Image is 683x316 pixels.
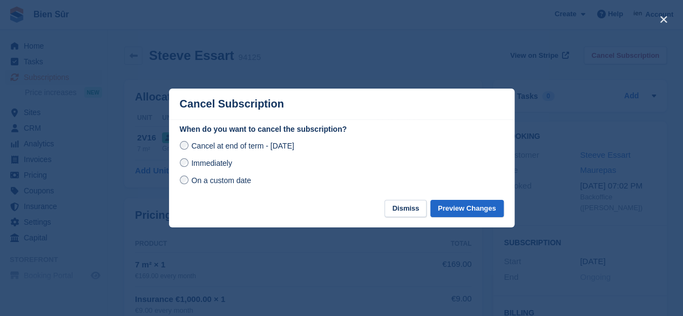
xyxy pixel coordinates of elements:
button: close [655,11,672,28]
button: Preview Changes [430,200,504,218]
span: Immediately [191,159,232,167]
button: Dismiss [384,200,427,218]
span: On a custom date [191,176,251,185]
p: Cancel Subscription [180,98,284,110]
input: On a custom date [180,176,188,184]
input: Cancel at end of term - [DATE] [180,141,188,150]
input: Immediately [180,158,188,167]
label: When do you want to cancel the subscription? [180,124,504,135]
span: Cancel at end of term - [DATE] [191,142,294,150]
